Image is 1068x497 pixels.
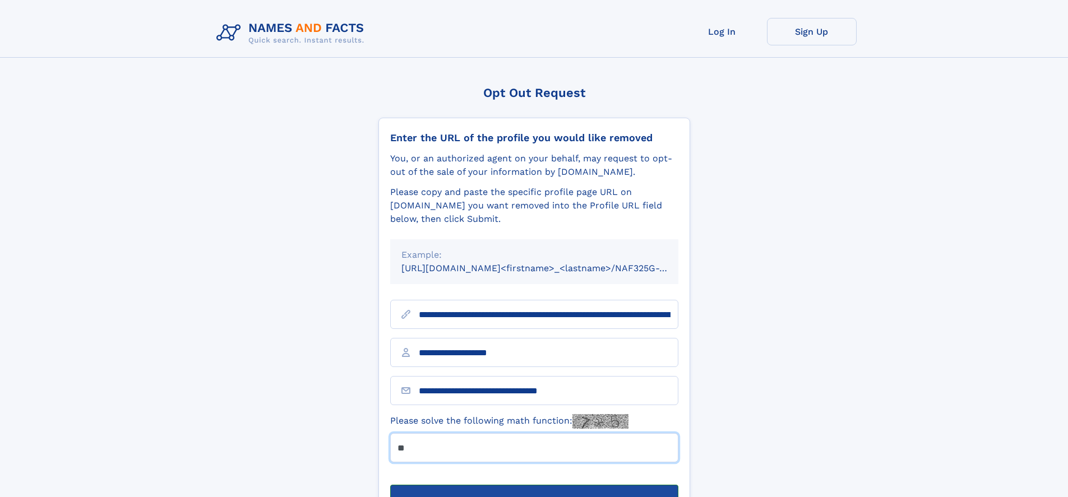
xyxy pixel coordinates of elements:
[401,263,700,273] small: [URL][DOMAIN_NAME]<firstname>_<lastname>/NAF325G-xxxxxxxx
[401,248,667,262] div: Example:
[212,18,373,48] img: Logo Names and Facts
[767,18,857,45] a: Sign Up
[390,414,628,429] label: Please solve the following math function:
[390,132,678,144] div: Enter the URL of the profile you would like removed
[390,185,678,226] div: Please copy and paste the specific profile page URL on [DOMAIN_NAME] you want removed into the Pr...
[390,152,678,179] div: You, or an authorized agent on your behalf, may request to opt-out of the sale of your informatio...
[378,86,690,100] div: Opt Out Request
[677,18,767,45] a: Log In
